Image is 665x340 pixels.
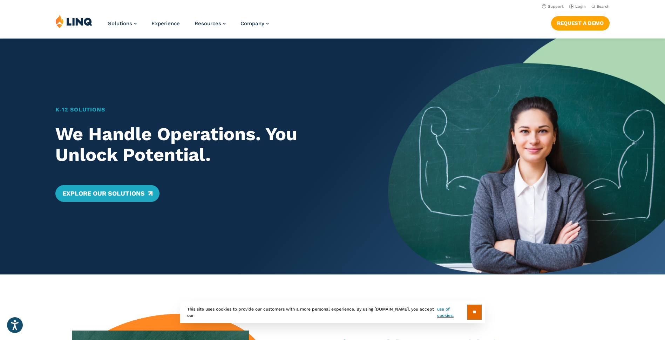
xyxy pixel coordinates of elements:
a: Experience [151,20,180,27]
h1: K‑12 Solutions [55,106,361,114]
span: Company [240,20,264,27]
div: This site uses cookies to provide our customers with a more personal experience. By using [DOMAIN... [180,301,485,323]
a: use of cookies. [437,306,467,319]
a: Explore Our Solutions [55,185,160,202]
a: Support [542,4,564,9]
span: Search [597,4,610,9]
nav: Button Navigation [551,15,610,30]
a: Resources [195,20,226,27]
img: LINQ | K‑12 Software [55,15,93,28]
img: Home Banner [388,39,665,274]
span: Solutions [108,20,132,27]
a: Login [569,4,586,9]
span: Resources [195,20,221,27]
a: Solutions [108,20,137,27]
nav: Primary Navigation [108,15,269,38]
a: Request a Demo [551,16,610,30]
h2: We Handle Operations. You Unlock Potential. [55,124,361,166]
a: Company [240,20,269,27]
button: Open Search Bar [591,4,610,9]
